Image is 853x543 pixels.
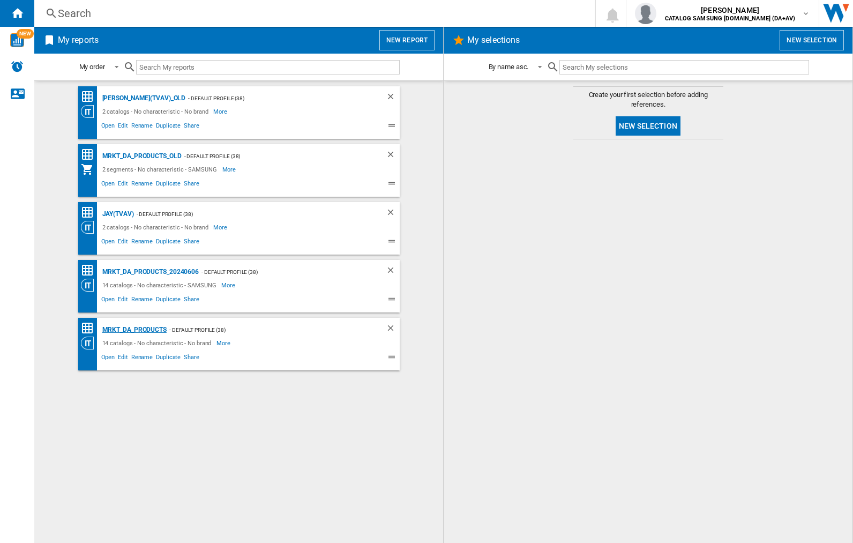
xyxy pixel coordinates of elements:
[116,121,130,133] span: Edit
[216,337,232,349] span: More
[182,352,201,365] span: Share
[81,221,100,234] div: Category View
[100,121,117,133] span: Open
[489,63,529,71] div: By name asc.
[116,352,130,365] span: Edit
[182,294,201,307] span: Share
[665,15,795,22] b: CATALOG SAMSUNG [DOMAIN_NAME] (DA+AV)
[616,116,680,136] button: New selection
[635,3,656,24] img: profile.jpg
[10,33,24,47] img: wise-card.svg
[100,236,117,249] span: Open
[465,30,522,50] h2: My selections
[100,92,186,105] div: [PERSON_NAME](TVAV)_old
[11,60,24,73] img: alerts-logo.svg
[154,236,182,249] span: Duplicate
[665,5,795,16] span: [PERSON_NAME]
[81,279,100,292] div: Category View
[213,221,229,234] span: More
[182,236,201,249] span: Share
[79,63,105,71] div: My order
[100,163,222,176] div: 2 segments - No characteristic - SAMSUNG
[154,121,182,133] span: Duplicate
[130,352,154,365] span: Rename
[559,60,809,75] input: Search My selections
[386,207,400,221] div: Delete
[56,30,101,50] h2: My reports
[182,150,364,163] div: - Default profile (38)
[116,236,130,249] span: Edit
[222,163,238,176] span: More
[81,163,100,176] div: My Assortment
[167,323,364,337] div: - Default profile (38)
[100,105,214,118] div: 2 catalogs - No characteristic - No brand
[182,178,201,191] span: Share
[100,207,134,221] div: JAY(TVAV)
[100,294,117,307] span: Open
[81,337,100,349] div: Category View
[100,150,182,163] div: MRKT_DA_PRODUCTS_OLD
[81,206,100,219] div: Price Matrix
[379,30,435,50] button: New report
[130,121,154,133] span: Rename
[116,178,130,191] span: Edit
[130,236,154,249] span: Rename
[17,29,34,39] span: NEW
[199,265,364,279] div: - Default profile (38)
[100,352,117,365] span: Open
[185,92,364,105] div: - Default profile (38)
[213,105,229,118] span: More
[386,92,400,105] div: Delete
[81,264,100,277] div: Price Matrix
[573,90,723,109] span: Create your first selection before adding references.
[81,105,100,118] div: Category View
[100,279,222,292] div: 14 catalogs - No characteristic - SAMSUNG
[100,178,117,191] span: Open
[136,60,400,75] input: Search My reports
[386,150,400,163] div: Delete
[81,148,100,161] div: Price Matrix
[154,352,182,365] span: Duplicate
[100,221,214,234] div: 2 catalogs - No characteristic - No brand
[221,279,237,292] span: More
[100,323,167,337] div: MRKT_DA_PRODUCTS
[182,121,201,133] span: Share
[100,265,199,279] div: MRKT_DA_PRODUCTS_20240606
[116,294,130,307] span: Edit
[134,207,364,221] div: - Default profile (38)
[386,323,400,337] div: Delete
[81,90,100,103] div: Price Matrix
[130,294,154,307] span: Rename
[154,294,182,307] span: Duplicate
[386,265,400,279] div: Delete
[100,337,217,349] div: 14 catalogs - No characteristic - No brand
[780,30,844,50] button: New selection
[81,322,100,335] div: Price Matrix
[58,6,567,21] div: Search
[130,178,154,191] span: Rename
[154,178,182,191] span: Duplicate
